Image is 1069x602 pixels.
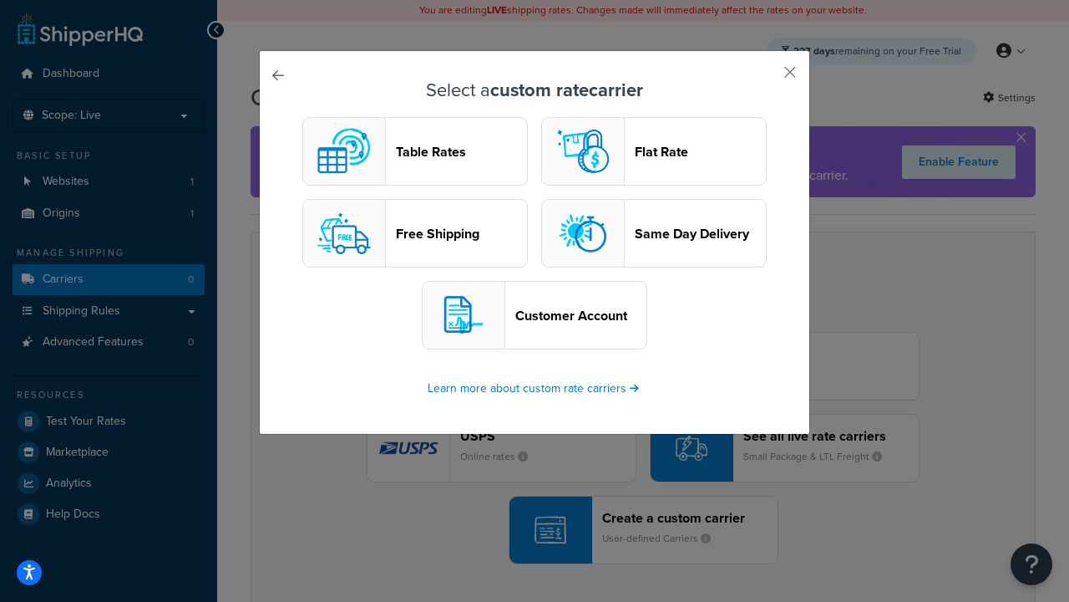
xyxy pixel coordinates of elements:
h3: Select a [301,80,768,100]
strong: custom rate carrier [490,76,643,104]
img: custom logo [311,118,377,185]
header: Free Shipping [396,226,527,242]
button: flat logoFlat Rate [541,117,767,186]
img: customerAccount logo [430,282,497,349]
button: sameday logoSame Day Delivery [541,199,767,268]
header: Same Day Delivery [635,226,766,242]
header: Flat Rate [635,144,766,160]
header: Customer Account [515,308,646,324]
button: customerAccount logoCustomer Account [422,281,647,349]
img: free logo [311,200,377,267]
button: custom logoTable Rates [302,117,528,186]
header: Table Rates [396,144,527,160]
a: Learn more about custom rate carriers [428,380,641,397]
button: free logoFree Shipping [302,199,528,268]
img: flat logo [550,118,616,185]
img: sameday logo [550,200,616,267]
